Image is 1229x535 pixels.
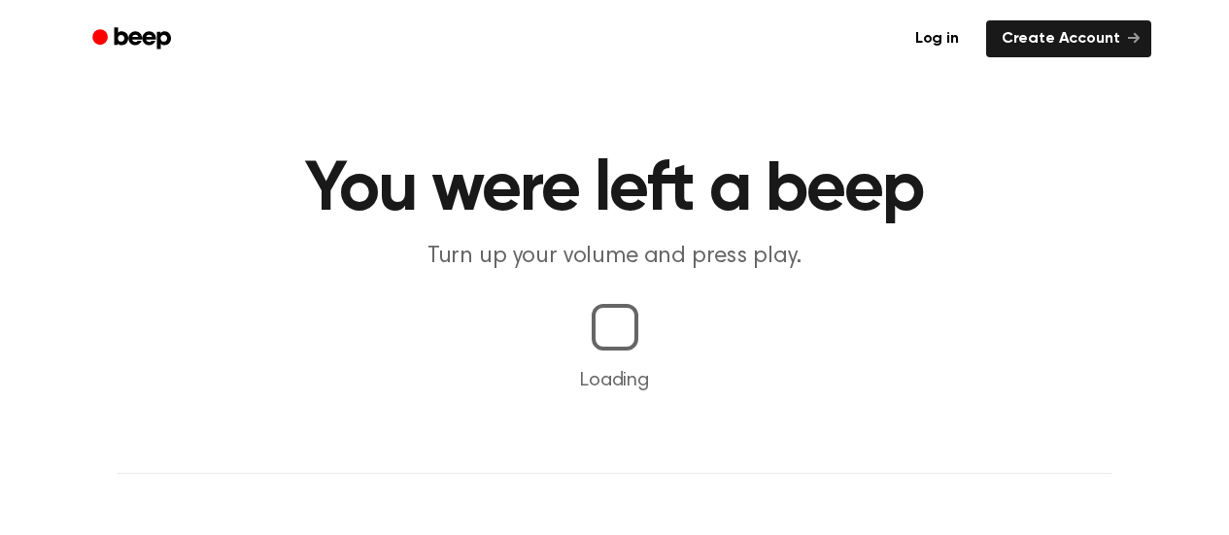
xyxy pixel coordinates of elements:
p: Loading [23,366,1206,395]
p: Turn up your volume and press play. [242,241,988,273]
a: Beep [79,20,188,58]
a: Create Account [986,20,1151,57]
h1: You were left a beep [118,155,1112,225]
a: Log in [900,20,974,57]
